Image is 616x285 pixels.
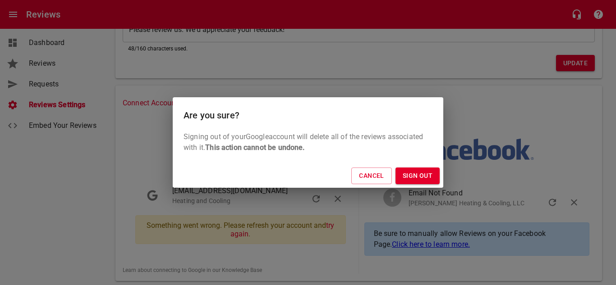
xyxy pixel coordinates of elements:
[403,170,432,181] span: Sign Out
[184,108,432,122] h6: Are you sure?
[395,167,440,184] button: Sign Out
[184,131,432,153] p: Signing out of your Google account will delete all of the reviews associated with it.
[205,143,304,152] strong: This action cannot be undone.
[351,167,391,184] button: Cancel
[359,170,384,181] span: Cancel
